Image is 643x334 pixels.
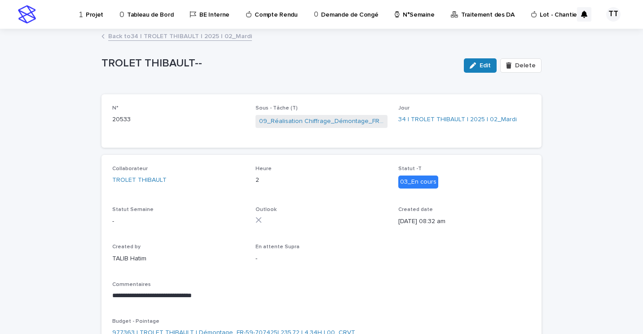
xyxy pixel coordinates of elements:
span: Collaborateur [112,166,148,171]
a: 09_Réalisation Chiffrage_Démontage_FR-59-707425 [259,117,384,126]
span: Commentaires [112,282,151,287]
span: Budget - Pointage [112,319,159,324]
span: N° [112,105,119,111]
p: TROLET THIBAULT-- [101,57,457,70]
button: Delete [500,58,542,73]
p: - [255,254,388,264]
span: Sous - Tâche (T) [255,105,298,111]
button: Edit [464,58,497,73]
span: En attente Supra [255,244,299,250]
img: stacker-logo-s-only.png [18,5,36,23]
a: Back to34 | TROLET THIBAULT | 2025 | 02_Mardi [108,31,252,41]
p: [DATE] 08:32 am [398,217,531,226]
span: Edit [480,62,491,69]
div: 03_En cours [398,176,438,189]
p: 20533 [112,115,245,124]
span: Jour [398,105,410,111]
span: Created date [398,207,433,212]
span: Created by [112,244,141,250]
span: Heure [255,166,272,171]
span: Outlook [255,207,277,212]
div: TT [606,7,621,22]
a: 34 | TROLET THIBAULT | 2025 | 02_Mardi [398,115,517,124]
p: - [112,217,245,226]
span: Statut -T [398,166,422,171]
span: Statut Semaine [112,207,154,212]
p: 2 [255,176,388,185]
a: TROLET THIBAULT [112,176,167,185]
p: TALIB Hatim [112,254,245,264]
span: Delete [515,62,536,69]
